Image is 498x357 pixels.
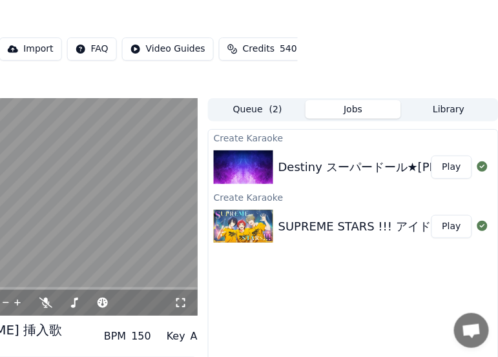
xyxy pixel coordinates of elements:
button: Credits540 [219,37,306,61]
span: Credits [243,43,275,56]
button: FAQ [67,37,117,61]
span: ( 2 ) [269,103,282,116]
button: Play [431,215,472,238]
button: Library [401,100,497,119]
div: Create Karaoke [209,189,498,205]
button: Video Guides [122,37,214,61]
button: Play [431,156,472,179]
div: 150 [131,329,151,344]
button: Jobs [306,100,401,119]
div: BPM [104,329,126,344]
div: Key [167,329,185,344]
div: A [191,329,198,344]
span: 540 [280,43,297,56]
button: Queue [210,100,306,119]
a: チャットを開く [454,313,489,348]
div: Create Karaoke [209,130,498,145]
